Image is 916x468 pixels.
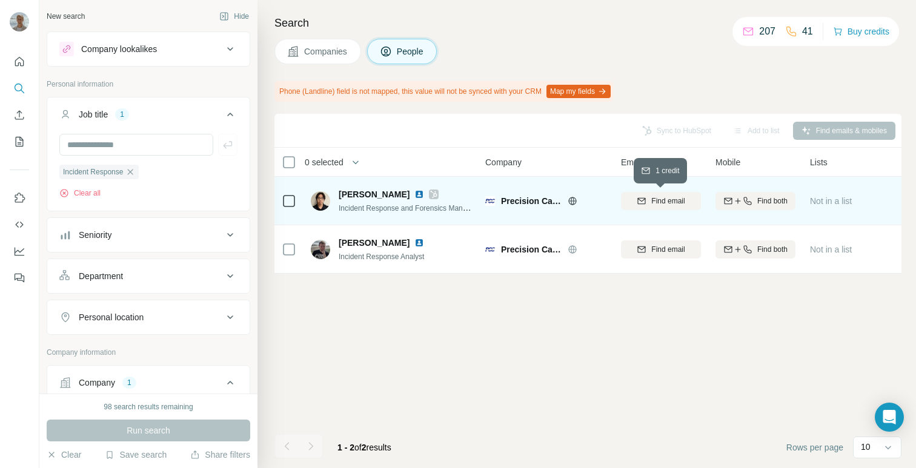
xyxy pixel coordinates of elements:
span: results [337,443,391,452]
button: Job title1 [47,100,250,134]
img: Avatar [10,12,29,31]
div: Company [79,377,115,389]
div: 1 [115,109,129,120]
img: LinkedIn logo [414,190,424,199]
button: Find both [715,240,795,259]
span: Not in a list [810,245,852,254]
button: Find email [621,240,701,259]
button: Find email [621,192,701,210]
button: Quick start [10,51,29,73]
span: Lists [810,156,828,168]
span: [PERSON_NAME] [339,188,410,200]
button: Find both [715,192,795,210]
span: 0 selected [305,156,343,168]
button: Save search [105,449,167,461]
div: Seniority [79,229,111,241]
button: Search [10,77,29,99]
span: 2 [362,443,367,452]
button: Enrich CSV [10,104,29,126]
img: Avatar [311,191,330,211]
p: 207 [759,24,775,39]
img: Avatar [311,240,330,259]
button: Use Surfe API [10,214,29,236]
p: Personal information [47,79,250,90]
span: Incident Response and Forensics Manager [339,203,477,213]
div: New search [47,11,85,22]
button: Dashboard [10,240,29,262]
button: My lists [10,131,29,153]
div: Phone (Landline) field is not mapped, this value will not be synced with your CRM [274,81,613,102]
span: Email [621,156,642,168]
p: Company information [47,347,250,358]
p: 10 [861,441,871,453]
span: Precision Castparts [501,243,562,255]
span: People [397,45,425,58]
button: Department [47,262,250,291]
span: Mobile [715,156,740,168]
h4: Search [274,15,901,31]
span: of [354,443,362,452]
span: Rows per page [786,441,843,453]
div: 1 [122,377,136,388]
span: Find both [757,196,788,206]
img: Logo of Precision Castparts [485,245,495,254]
div: Department [79,270,123,282]
div: Personal location [79,311,144,323]
button: Use Surfe on LinkedIn [10,187,29,209]
span: Incident Response Analyst [339,252,424,261]
button: Personal location [47,303,250,332]
button: Feedback [10,267,29,289]
span: 1 - 2 [337,443,354,452]
span: Precision Castparts [501,195,562,207]
span: Find email [651,196,685,206]
button: Company lookalikes [47,35,250,64]
button: Buy credits [833,23,889,40]
button: Map my fields [546,85,611,98]
p: 41 [802,24,813,39]
span: Company [485,156,522,168]
span: [PERSON_NAME] [339,237,410,249]
button: Hide [211,7,257,25]
button: Seniority [47,220,250,249]
button: Share filters [190,449,250,461]
span: Not in a list [810,196,852,206]
span: Find both [757,244,788,255]
span: Incident Response [63,166,123,177]
img: Logo of Precision Castparts [485,196,495,206]
div: Job title [79,108,108,120]
div: Company lookalikes [81,43,157,55]
button: Clear all [59,188,101,199]
div: 98 search results remaining [104,401,193,412]
div: Open Intercom Messenger [875,403,904,432]
img: LinkedIn logo [414,238,424,248]
button: Clear [47,449,81,461]
span: Companies [304,45,348,58]
button: Company1 [47,368,250,402]
span: Find email [651,244,685,255]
